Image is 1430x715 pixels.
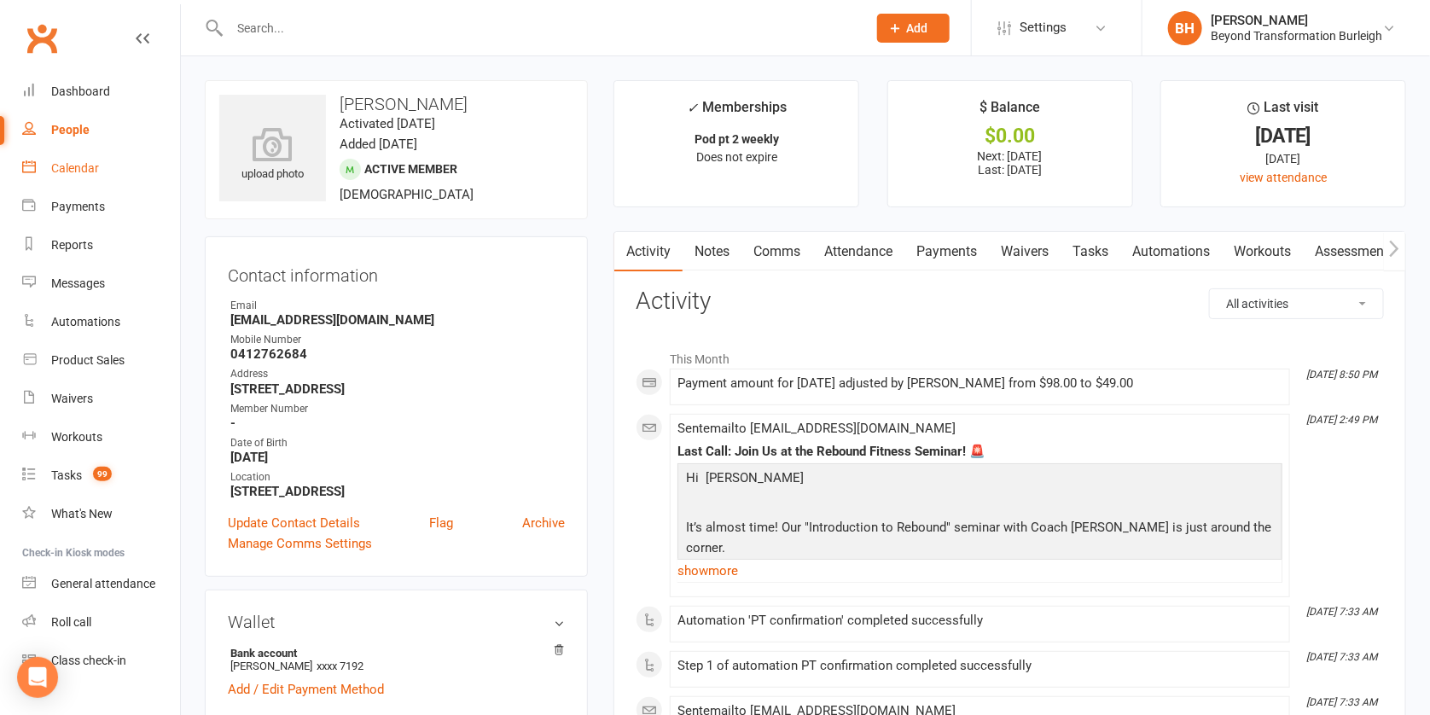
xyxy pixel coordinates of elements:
a: Waivers [989,232,1061,271]
div: [DATE] [1177,127,1390,145]
div: Memberships [687,96,787,128]
p: Hi [PERSON_NAME] [682,468,1278,492]
div: $ Balance [979,96,1040,127]
a: Messages [22,264,180,303]
strong: [EMAIL_ADDRESS][DOMAIN_NAME] [230,312,565,328]
a: Tasks [1061,232,1120,271]
div: Mobile Number [230,332,565,348]
p: It’s almost time! Our "Introduction to Rebound" seminar with Coach [PERSON_NAME] is just around t... [682,517,1278,562]
span: Sent email to [EMAIL_ADDRESS][DOMAIN_NAME] [677,421,956,436]
time: Activated [DATE] [340,116,435,131]
span: [DEMOGRAPHIC_DATA] [340,187,474,202]
div: Open Intercom Messenger [17,657,58,698]
a: Update Contact Details [228,513,360,533]
div: Automation 'PT confirmation' completed successfully [677,613,1282,628]
div: Payments [51,200,105,213]
div: Dashboard [51,84,110,98]
h3: Activity [636,288,1384,315]
div: Workouts [51,430,102,444]
i: [DATE] 7:33 AM [1306,696,1377,708]
a: Comms [741,232,812,271]
a: People [22,111,180,149]
h3: Wallet [228,613,565,631]
div: Calendar [51,161,99,175]
div: People [51,123,90,137]
strong: [DATE] [230,450,565,465]
div: Product Sales [51,353,125,367]
div: General attendance [51,577,155,590]
div: Member Number [230,401,565,417]
a: Flag [429,513,453,533]
a: Clubworx [20,17,63,60]
a: What's New [22,495,180,533]
strong: - [230,416,565,431]
a: Workouts [22,418,180,456]
div: Address [230,366,565,382]
span: Settings [1020,9,1067,47]
div: Date of Birth [230,435,565,451]
i: ✓ [687,100,698,116]
a: Attendance [812,232,904,271]
a: Waivers [22,380,180,418]
a: Add / Edit Payment Method [228,679,384,700]
strong: [STREET_ADDRESS] [230,381,565,397]
a: Automations [1120,232,1222,271]
a: Archive [522,513,565,533]
span: Add [907,21,928,35]
strong: 0412762684 [230,346,565,362]
h3: [PERSON_NAME] [219,95,573,113]
time: Added [DATE] [340,137,417,152]
div: Beyond Transformation Burleigh [1211,28,1382,44]
i: [DATE] 7:33 AM [1306,651,1377,663]
button: Add [877,14,950,43]
a: Assessments [1303,232,1407,271]
a: Activity [614,232,683,271]
div: Waivers [51,392,93,405]
div: upload photo [219,127,326,183]
a: Calendar [22,149,180,188]
div: Tasks [51,468,82,482]
div: Last Call: Join Us at the Rebound Fitness Seminar! 🚨 [677,445,1282,459]
div: What's New [51,507,113,520]
a: Manage Comms Settings [228,533,372,554]
div: Email [230,298,565,314]
div: Messages [51,276,105,290]
div: Payment amount for [DATE] adjusted by [PERSON_NAME] from $98.00 to $49.00 [677,376,1282,391]
a: Workouts [1222,232,1303,271]
a: Product Sales [22,341,180,380]
span: Active member [364,162,457,176]
div: Location [230,469,565,485]
span: Does not expire [696,150,777,164]
div: Last visit [1248,96,1319,127]
a: Tasks 99 [22,456,180,495]
span: xxxx 7192 [317,660,363,672]
i: [DATE] 2:49 PM [1306,414,1377,426]
p: Next: [DATE] Last: [DATE] [904,149,1117,177]
span: 99 [93,467,112,481]
div: [DATE] [1177,149,1390,168]
a: Automations [22,303,180,341]
div: Step 1 of automation PT confirmation completed successfully [677,659,1282,673]
a: General attendance kiosk mode [22,565,180,603]
a: show more [677,559,1282,583]
a: Reports [22,226,180,264]
a: Dashboard [22,73,180,111]
li: This Month [636,341,1384,369]
strong: Bank account [230,647,556,660]
div: Reports [51,238,93,252]
div: Class check-in [51,654,126,667]
div: Roll call [51,615,91,629]
i: [DATE] 7:33 AM [1306,606,1377,618]
a: Payments [22,188,180,226]
a: Roll call [22,603,180,642]
strong: [STREET_ADDRESS] [230,484,565,499]
div: BH [1168,11,1202,45]
li: [PERSON_NAME] [228,644,565,675]
a: Payments [904,232,989,271]
div: $0.00 [904,127,1117,145]
input: Search... [224,16,855,40]
a: view attendance [1240,171,1327,184]
a: Notes [683,232,741,271]
h3: Contact information [228,259,565,285]
i: [DATE] 8:50 PM [1306,369,1377,381]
